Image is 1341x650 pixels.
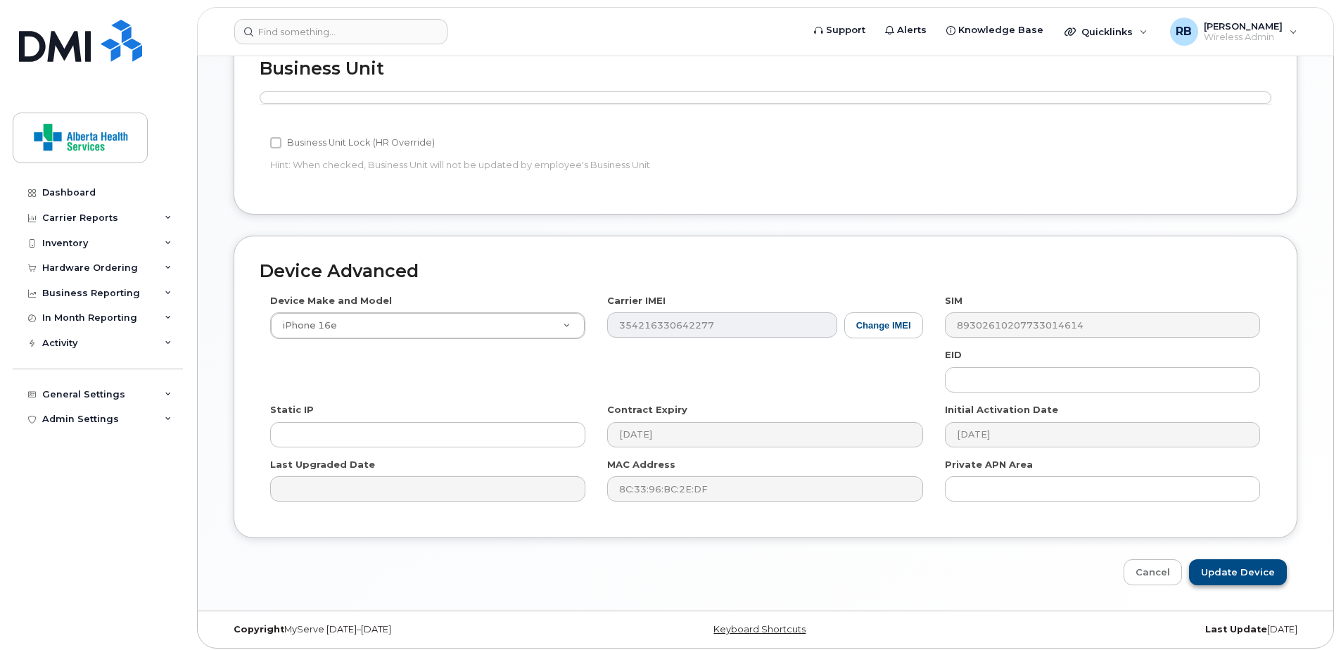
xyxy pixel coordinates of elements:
h2: Device Advanced [260,262,1271,281]
a: Cancel [1124,559,1182,585]
div: Quicklinks [1055,18,1157,46]
span: Quicklinks [1081,26,1133,37]
label: Private APN Area [945,458,1033,471]
span: Alerts [897,23,927,37]
label: Static IP [270,403,314,416]
a: Knowledge Base [936,16,1053,44]
div: MyServe [DATE]–[DATE] [223,624,585,635]
p: Hint: When checked, Business Unit will not be updated by employee's Business Unit [270,158,923,172]
span: Wireless Admin [1204,32,1283,43]
label: SIM [945,294,962,307]
a: iPhone 16e [271,313,585,338]
span: RB [1176,23,1192,40]
label: Carrier IMEI [607,294,666,307]
h2: Business Unit [260,59,1271,79]
strong: Copyright [234,624,284,635]
input: Find something... [234,19,447,44]
a: Keyboard Shortcuts [713,624,806,635]
input: Business Unit Lock (HR Override) [270,137,281,148]
button: Change IMEI [844,312,923,338]
span: iPhone 16e [274,319,337,332]
span: [PERSON_NAME] [1204,20,1283,32]
strong: Last Update [1205,624,1267,635]
span: Knowledge Base [958,23,1043,37]
label: Business Unit Lock (HR Override) [270,134,435,151]
div: [DATE] [946,624,1308,635]
label: MAC Address [607,458,675,471]
div: Ryan Ballesteros [1160,18,1307,46]
label: Device Make and Model [270,294,392,307]
a: Support [804,16,875,44]
a: Alerts [875,16,936,44]
label: EID [945,348,962,362]
label: Contract Expiry [607,403,687,416]
input: Update Device [1189,559,1287,585]
label: Last Upgraded Date [270,458,375,471]
span: Support [826,23,865,37]
label: Initial Activation Date [945,403,1058,416]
